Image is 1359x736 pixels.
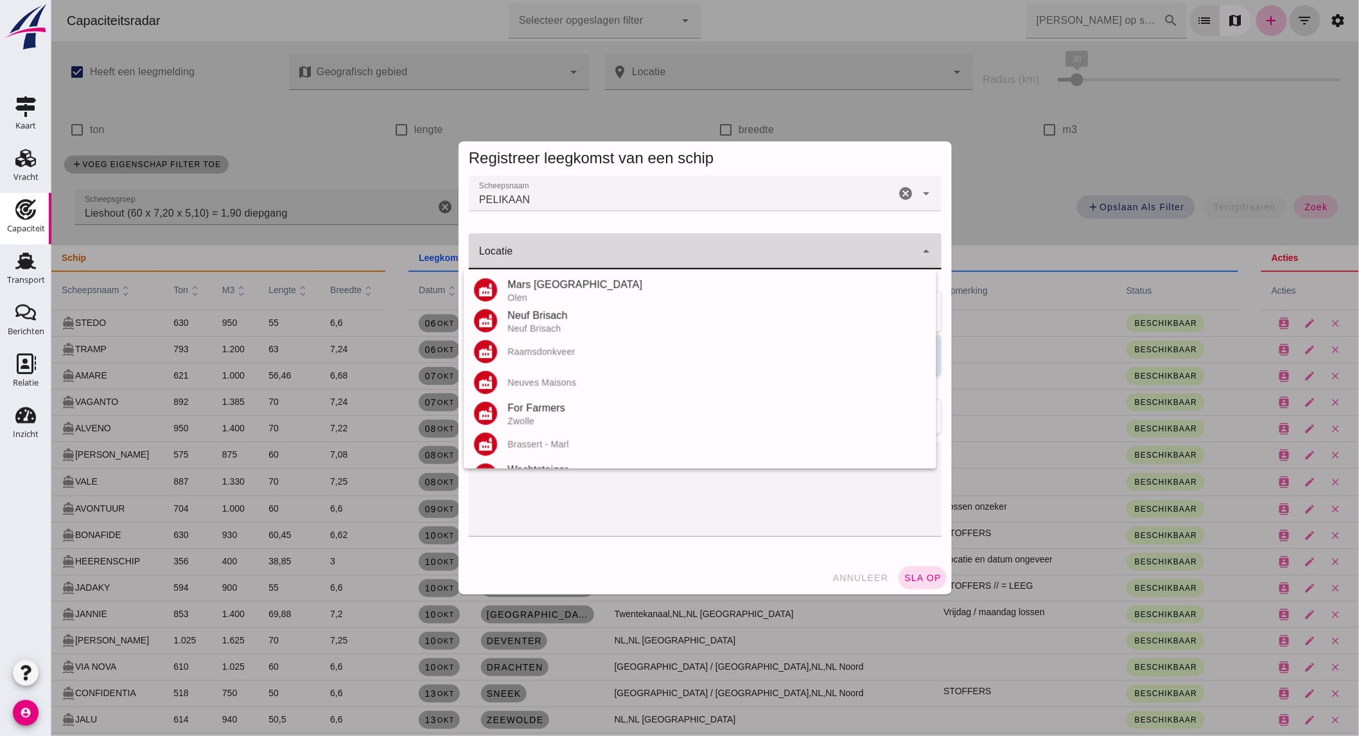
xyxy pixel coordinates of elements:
i: factory [426,406,442,421]
div: Berichten [8,327,44,336]
span: annuleer [781,573,837,583]
img: logo-small.a267ee39.svg [3,3,49,51]
div: Wachtsteiger [456,462,875,478]
div: Transport [7,276,45,284]
i: Wis Scheepsnaam [846,186,862,201]
i: factory [426,375,442,390]
div: Neuf Brisach [456,308,875,323]
i: Sluit [867,244,882,259]
button: annuleer [776,566,843,589]
div: Neuves Maisons [456,377,875,388]
i: account_circle [13,700,39,726]
div: Brassert - Marl [456,439,875,449]
i: factory [426,344,442,359]
i: factory [426,313,442,328]
i: factory [426,282,442,298]
div: Vracht [13,173,39,181]
div: Olen [456,292,875,303]
div: For Farmers [456,400,875,416]
div: Zwolle [456,416,875,426]
div: Capaciteit [7,224,45,233]
i: factory [426,436,442,452]
div: Relatie [13,379,39,387]
div: Mars [GEOGRAPHIC_DATA] [456,277,875,292]
div: Kaart [15,121,36,130]
span: sla op [852,573,890,583]
div: Inzicht [13,430,39,438]
span: Registreer leegkomst van een schip [417,149,663,166]
i: Open [867,186,882,201]
i: factory [426,467,442,483]
div: Neuf Brisach [456,323,875,334]
div: Raamsdonkveer [456,346,875,357]
button: sla op [847,566,895,589]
